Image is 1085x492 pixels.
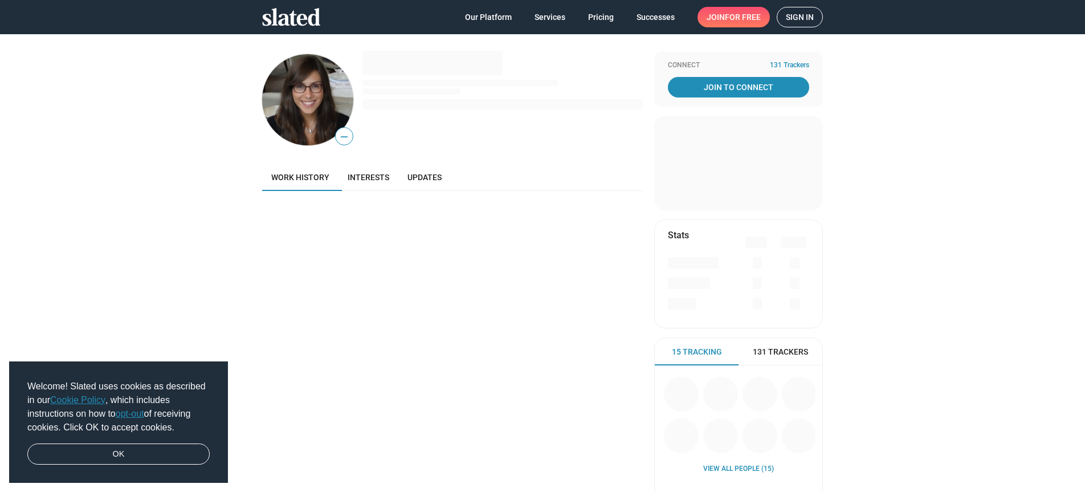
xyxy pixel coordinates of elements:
[398,164,451,191] a: Updates
[703,465,774,474] a: View all People (15)
[786,7,814,27] span: Sign in
[407,173,442,182] span: Updates
[535,7,565,27] span: Services
[668,61,809,70] div: Connect
[579,7,623,27] a: Pricing
[588,7,614,27] span: Pricing
[27,444,210,465] a: dismiss cookie message
[697,7,770,27] a: Joinfor free
[637,7,675,27] span: Successes
[753,347,808,357] span: 131 Trackers
[670,77,807,97] span: Join To Connect
[9,361,228,483] div: cookieconsent
[725,7,761,27] span: for free
[338,164,398,191] a: Interests
[525,7,574,27] a: Services
[336,129,353,144] span: —
[770,61,809,70] span: 131 Trackers
[672,347,722,357] span: 15 Tracking
[627,7,684,27] a: Successes
[668,77,809,97] a: Join To Connect
[50,395,105,405] a: Cookie Policy
[465,7,512,27] span: Our Platform
[262,164,338,191] a: Work history
[668,229,689,241] mat-card-title: Stats
[456,7,521,27] a: Our Platform
[777,7,823,27] a: Sign in
[271,173,329,182] span: Work history
[116,409,144,418] a: opt-out
[707,7,761,27] span: Join
[27,380,210,434] span: Welcome! Slated uses cookies as described in our , which includes instructions on how to of recei...
[348,173,389,182] span: Interests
